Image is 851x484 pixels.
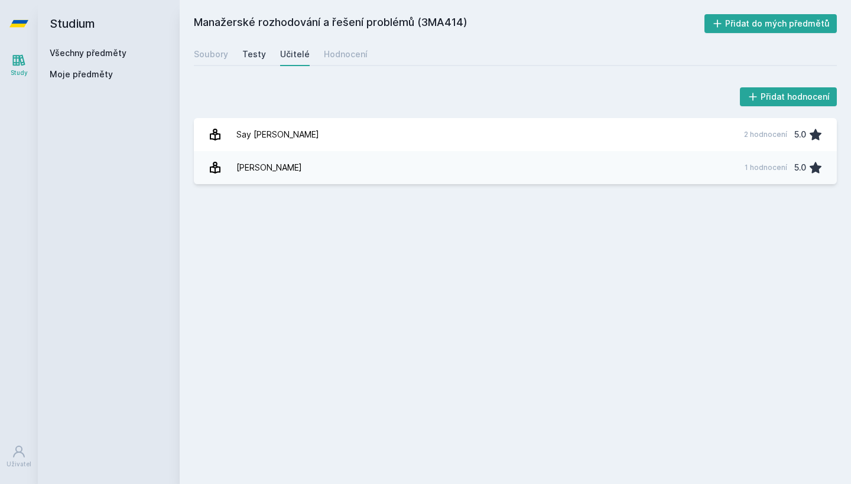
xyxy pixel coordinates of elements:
div: Soubory [194,48,228,60]
div: Study [11,68,28,77]
a: Soubory [194,42,228,66]
div: Uživatel [7,460,31,469]
div: 2 hodnocení [744,130,787,139]
a: Hodnocení [324,42,368,66]
div: 1 hodnocení [745,163,787,172]
div: Testy [242,48,266,60]
a: Say [PERSON_NAME] 2 hodnocení 5.0 [194,118,837,151]
div: 5.0 [794,156,806,179]
div: Say [PERSON_NAME] [236,123,319,146]
div: Učitelé [280,48,310,60]
div: [PERSON_NAME] [236,156,302,179]
a: [PERSON_NAME] 1 hodnocení 5.0 [194,151,837,184]
button: Přidat hodnocení [740,87,837,106]
a: Testy [242,42,266,66]
span: Moje předměty [50,68,113,80]
div: Hodnocení [324,48,368,60]
button: Přidat do mých předmětů [704,14,837,33]
a: Uživatel [2,439,35,475]
a: Učitelé [280,42,310,66]
a: Study [2,47,35,83]
a: Všechny předměty [50,48,126,58]
div: 5.0 [794,123,806,146]
h2: Manažerské rozhodování a řešení problémů (3MA414) [194,14,704,33]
